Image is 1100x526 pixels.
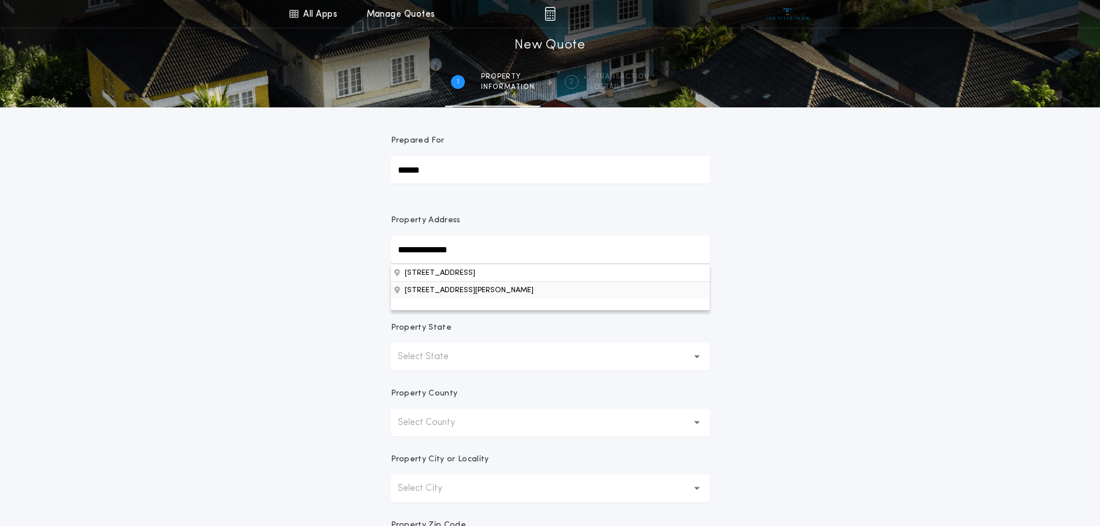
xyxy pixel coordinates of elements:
button: Select County [391,409,710,437]
button: Property Address[STREET_ADDRESS] [391,281,710,299]
p: Select State [398,350,467,364]
img: img [545,7,555,21]
button: Property Address[STREET_ADDRESS][PERSON_NAME] [391,264,710,281]
p: Property City or Locality [391,454,489,465]
p: Property Address [391,215,710,226]
input: Prepared For [391,156,710,184]
span: Property [481,72,535,81]
p: Property County [391,388,458,400]
p: Select City [398,482,461,495]
p: Prepared For [391,135,445,147]
button: Select City [391,475,710,502]
p: Property State [391,322,452,334]
span: Transaction [595,72,650,81]
h2: 1 [457,77,459,87]
h2: 2 [569,77,573,87]
span: details [595,83,650,92]
h1: New Quote [514,36,585,55]
button: Select State [391,343,710,371]
span: information [481,83,535,92]
p: Select County [398,416,473,430]
img: vs-icon [766,8,809,20]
